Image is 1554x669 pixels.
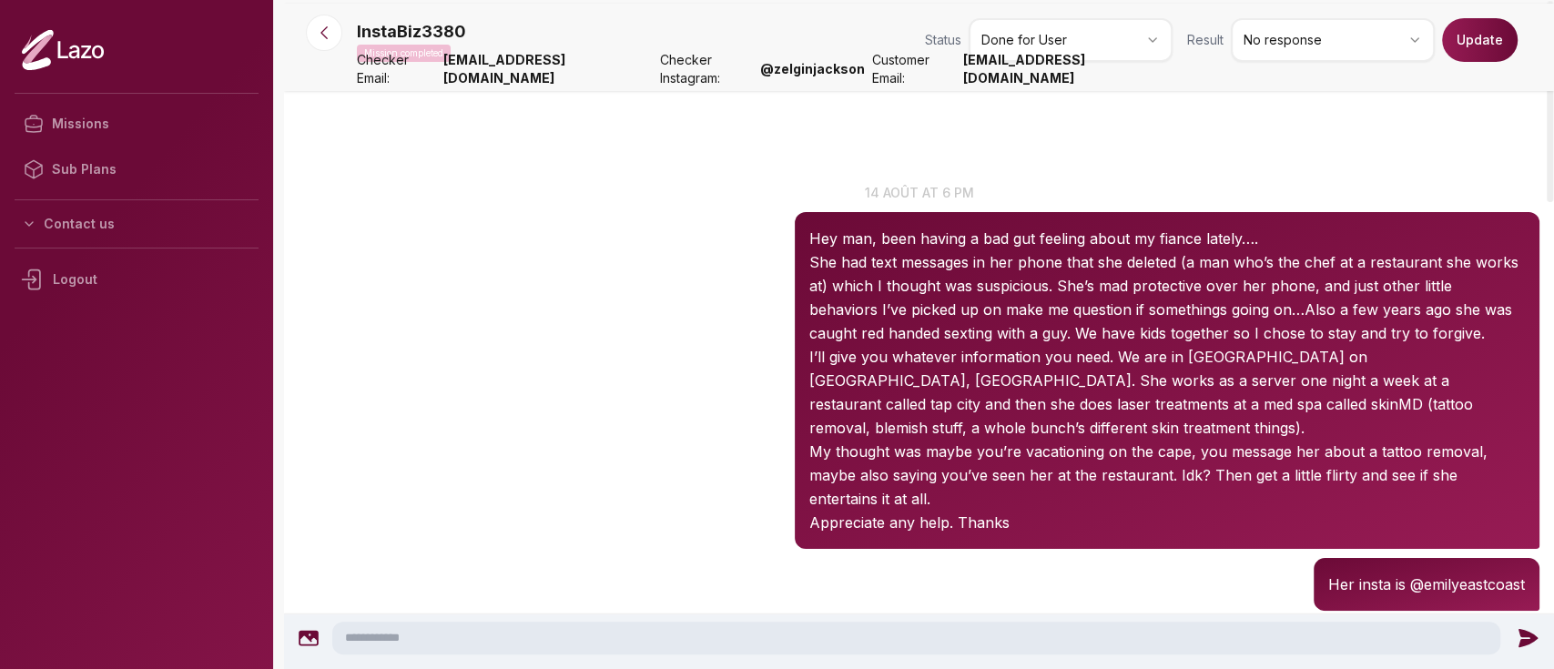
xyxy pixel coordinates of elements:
span: Status [925,31,961,49]
strong: @ zelginjackson [760,60,865,78]
p: InstaBiz3380 [357,19,466,45]
p: My thought was maybe you’re vacationing on the cape, you message her about a tattoo removal, mayb... [809,440,1525,511]
a: Sub Plans [15,147,259,192]
div: Logout [15,256,259,303]
p: Mission completed [357,45,451,62]
span: Checker Instagram: [660,51,753,87]
span: Customer Email: [872,51,956,87]
button: Update [1442,18,1518,62]
p: Hey man, been having a bad gut feeling about my fiance lately…. [809,227,1525,250]
strong: [EMAIL_ADDRESS][DOMAIN_NAME] [443,51,653,87]
button: Contact us [15,208,259,240]
strong: [EMAIL_ADDRESS][DOMAIN_NAME] [963,51,1173,87]
p: She had text messages in her phone that she deleted (a man who’s the chef at a restaurant she wor... [809,250,1525,345]
p: Her insta is @emilyeastcoast [1328,573,1525,596]
p: I’ll give you whatever information you need. We are in [GEOGRAPHIC_DATA] on [GEOGRAPHIC_DATA], [G... [809,345,1525,440]
span: Checker Email: [357,51,436,87]
p: 14 août at 6 pm [284,183,1554,202]
p: Appreciate any help. Thanks [809,511,1525,534]
a: Missions [15,101,259,147]
span: Result [1187,31,1224,49]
